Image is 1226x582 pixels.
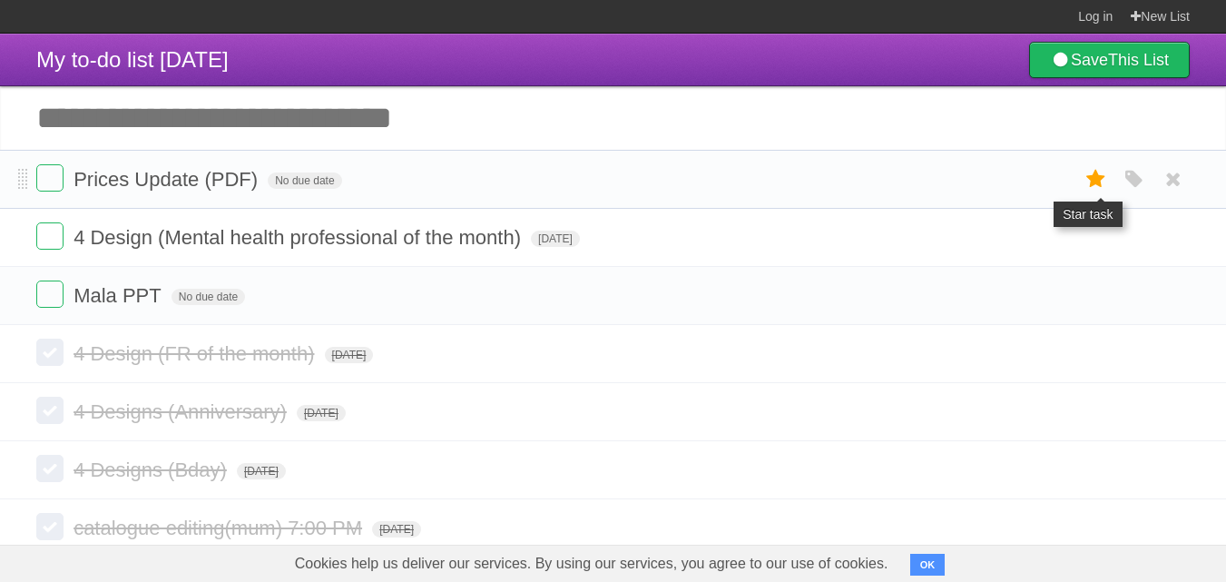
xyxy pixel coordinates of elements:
[531,231,580,247] span: [DATE]
[36,397,64,424] label: Done
[36,222,64,250] label: Done
[1108,51,1169,69] b: This List
[74,226,525,249] span: 4 Design (Mental health professional of the month)
[36,513,64,540] label: Done
[277,546,907,582] span: Cookies help us deliver our services. By using our services, you agree to our use of cookies.
[74,459,231,481] span: 4 Designs (Bday)
[74,517,367,539] span: catalogue editing(mum) 7:00 PM
[325,347,374,363] span: [DATE]
[36,164,64,192] label: Done
[36,281,64,308] label: Done
[172,289,245,305] span: No due date
[74,284,166,307] span: Mala PPT
[297,405,346,421] span: [DATE]
[36,455,64,482] label: Done
[910,554,946,576] button: OK
[1029,42,1190,78] a: SaveThis List
[36,339,64,366] label: Done
[74,342,319,365] span: 4 Design (FR of the month)
[1079,164,1113,194] label: Star task
[74,400,291,423] span: 4 Designs (Anniversary)
[237,463,286,479] span: [DATE]
[268,173,341,189] span: No due date
[36,47,229,72] span: My to-do list [DATE]
[74,168,262,191] span: Prices Update (PDF)
[372,521,421,538] span: [DATE]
